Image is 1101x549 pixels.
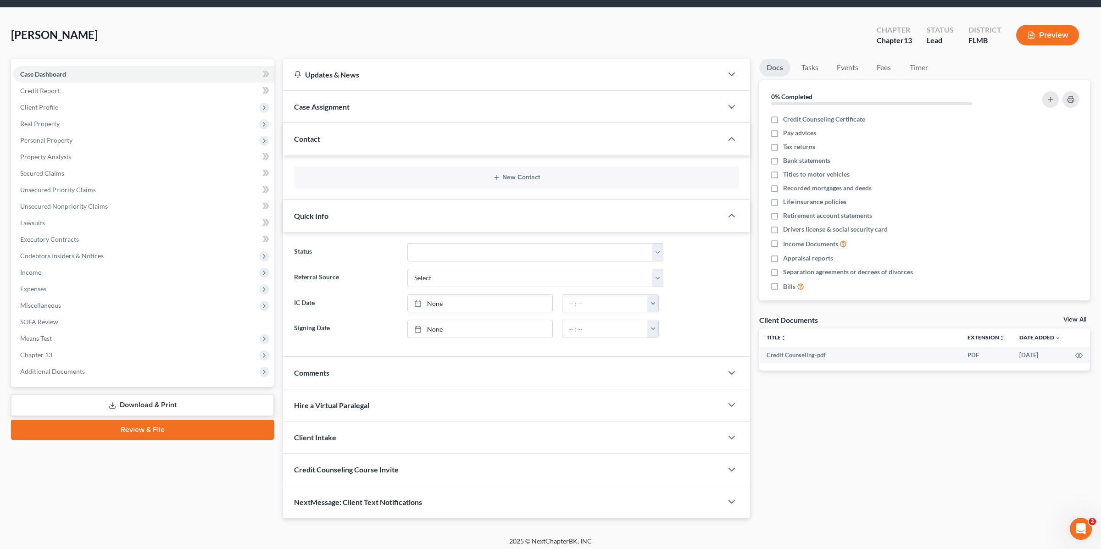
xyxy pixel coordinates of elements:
[294,433,336,442] span: Client Intake
[1019,334,1061,341] a: Date Added expand_more
[829,59,866,77] a: Events
[783,142,815,151] span: Tax returns
[20,120,60,128] span: Real Property
[20,153,71,161] span: Property Analysis
[20,334,52,342] span: Means Test
[11,420,274,440] a: Review & File
[13,149,274,165] a: Property Analysis
[783,170,850,179] span: Titles to motor vehicles
[20,367,85,375] span: Additional Documents
[20,285,46,293] span: Expenses
[781,335,786,341] i: unfold_more
[1063,316,1086,323] a: View All
[294,134,320,143] span: Contact
[289,269,403,287] label: Referral Source
[20,235,79,243] span: Executory Contracts
[783,267,913,277] span: Separation agreements or decrees of divorces
[20,186,96,194] span: Unsecured Priority Claims
[783,282,795,291] span: Bills
[1070,518,1092,540] iframe: Intercom live chat
[927,35,954,46] div: Lead
[20,318,58,326] span: SOFA Review
[1055,335,1061,341] i: expand_more
[783,197,846,206] span: Life insurance policies
[294,102,350,111] span: Case Assignment
[289,294,403,313] label: IC Date
[759,315,818,325] div: Client Documents
[20,70,66,78] span: Case Dashboard
[759,59,790,77] a: Docs
[927,25,954,35] div: Status
[968,334,1005,341] a: Extensionunfold_more
[13,83,274,99] a: Credit Report
[783,183,872,193] span: Recorded mortgages and deeds
[783,211,872,220] span: Retirement account statements
[960,347,1012,363] td: PDF
[294,465,399,474] span: Credit Counseling Course Invite
[20,301,61,309] span: Miscellaneous
[408,295,552,312] a: None
[968,25,1001,35] div: District
[13,182,274,198] a: Unsecured Priority Claims
[13,165,274,182] a: Secured Claims
[1016,25,1079,45] button: Preview
[294,368,329,377] span: Comments
[1012,347,1068,363] td: [DATE]
[999,335,1005,341] i: unfold_more
[968,35,1001,46] div: FLMB
[289,243,403,261] label: Status
[783,225,888,234] span: Drivers license & social security card
[783,115,865,124] span: Credit Counseling Certificate
[1089,518,1096,525] span: 2
[562,320,648,338] input: -- : --
[294,211,328,220] span: Quick Info
[20,169,64,177] span: Secured Claims
[289,320,403,338] label: Signing Date
[20,87,60,94] span: Credit Report
[771,93,812,100] strong: 0% Completed
[13,314,274,330] a: SOFA Review
[783,239,838,249] span: Income Documents
[759,347,960,363] td: Credit Counseling-pdf
[767,334,786,341] a: Titleunfold_more
[783,156,830,165] span: Bank statements
[11,28,98,41] span: [PERSON_NAME]
[13,198,274,215] a: Unsecured Nonpriority Claims
[20,219,45,227] span: Lawsuits
[20,268,41,276] span: Income
[562,295,648,312] input: -- : --
[13,66,274,83] a: Case Dashboard
[20,136,72,144] span: Personal Property
[902,59,935,77] a: Timer
[20,103,58,111] span: Client Profile
[904,36,912,44] span: 13
[294,70,712,79] div: Updates & News
[11,394,274,416] a: Download & Print
[294,498,422,506] span: NextMessage: Client Text Notifications
[783,128,816,138] span: Pay advices
[869,59,899,77] a: Fees
[408,320,552,338] a: None
[877,25,912,35] div: Chapter
[13,215,274,231] a: Lawsuits
[20,351,52,359] span: Chapter 13
[13,231,274,248] a: Executory Contracts
[20,252,104,260] span: Codebtors Insiders & Notices
[20,202,108,210] span: Unsecured Nonpriority Claims
[794,59,826,77] a: Tasks
[783,254,833,263] span: Appraisal reports
[294,401,369,410] span: Hire a Virtual Paralegal
[301,174,732,181] button: New Contact
[877,35,912,46] div: Chapter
